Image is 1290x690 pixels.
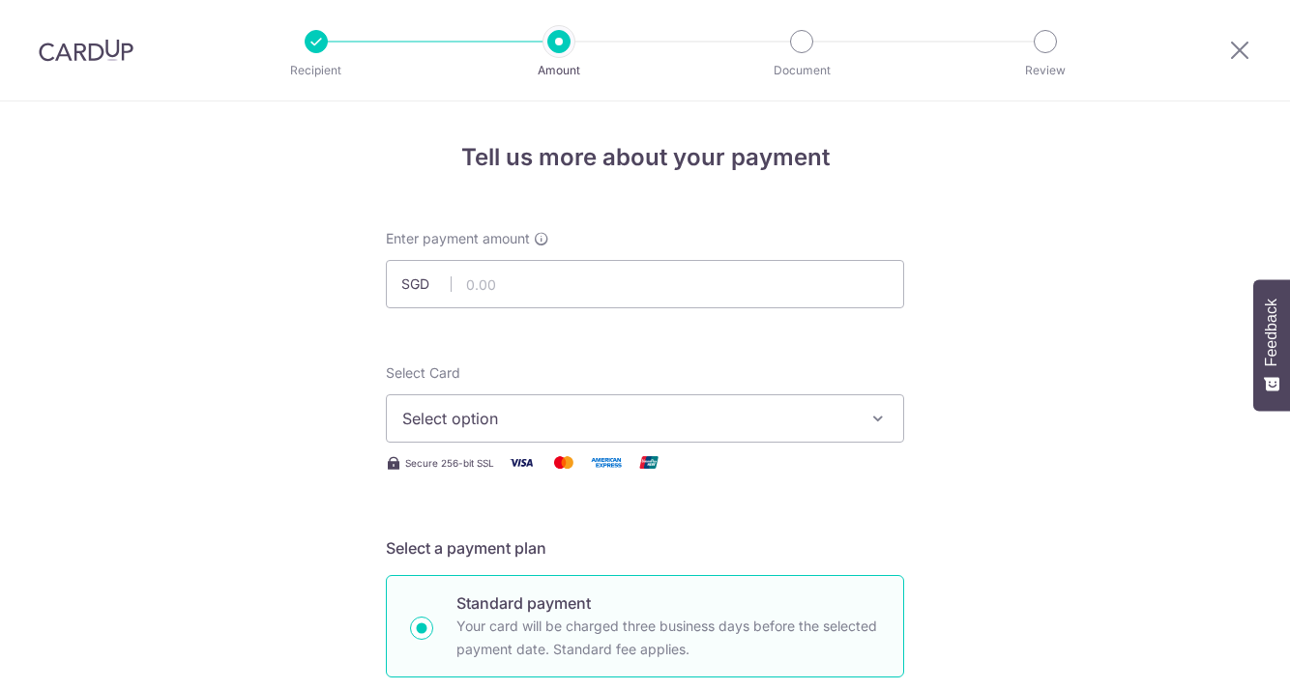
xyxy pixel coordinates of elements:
[730,61,873,80] p: Document
[386,229,530,248] span: Enter payment amount
[456,615,880,661] p: Your card will be charged three business days before the selected payment date. Standard fee appl...
[386,364,460,381] span: translation missing: en.payables.payment_networks.credit_card.summary.labels.select_card
[1165,632,1271,680] iframe: Opens a widget where you can find more information
[401,274,452,294] span: SGD
[1253,279,1290,411] button: Feedback - Show survey
[39,39,133,62] img: CardUp
[405,455,494,471] span: Secure 256-bit SSL
[502,450,541,474] img: Visa
[544,450,583,474] img: Mastercard
[386,140,904,175] h4: Tell us more about your payment
[386,394,904,443] button: Select option
[245,61,388,80] p: Recipient
[456,591,880,615] p: Standard payment
[630,450,668,474] img: Union Pay
[974,61,1117,80] p: Review
[487,61,630,80] p: Amount
[402,407,853,430] span: Select option
[386,536,904,560] h5: Select a payment plan
[1263,299,1280,366] span: Feedback
[386,260,904,308] input: 0.00
[587,450,626,474] img: American Express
